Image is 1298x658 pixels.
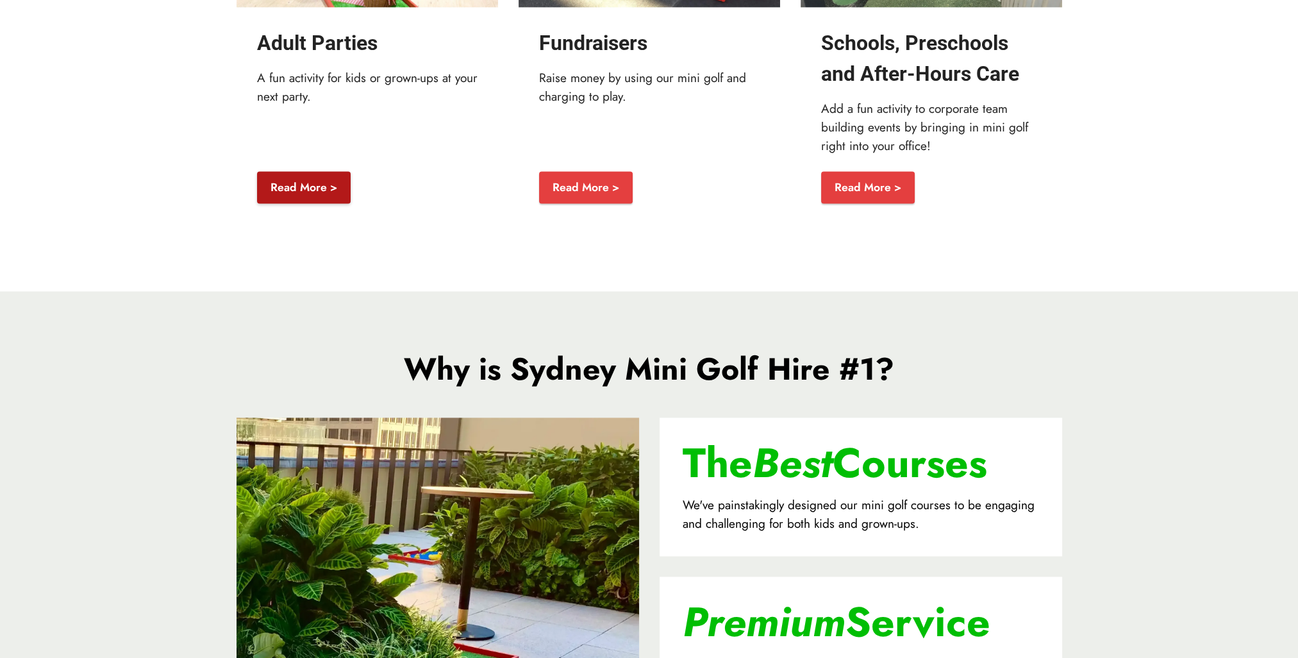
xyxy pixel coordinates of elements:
[753,434,833,493] em: Best
[404,347,894,391] strong: Why is Sydney Mini Golf Hire #1?
[683,593,990,652] strong: Service
[539,171,633,203] a: Read More >
[257,69,478,106] p: A fun activity for kids or grown-ups at your next party.
[539,69,760,106] p: Raise money by using our mini golf and charging to play.
[821,171,915,203] a: Read More >
[821,99,1042,155] p: Add a fun activity to corporate team building events by bringing in mini golf right into your off...
[257,31,378,55] strong: Adult Parties
[821,31,1019,86] strong: Schools, Preschools and After-Hours Care
[683,593,845,652] em: Premium
[257,171,351,203] a: Read More >
[539,31,647,55] strong: Fundraisers
[683,434,987,493] strong: The Courses
[683,496,1039,533] p: We've painstakingly designed our mini golf courses to be engaging and challenging for both kids a...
